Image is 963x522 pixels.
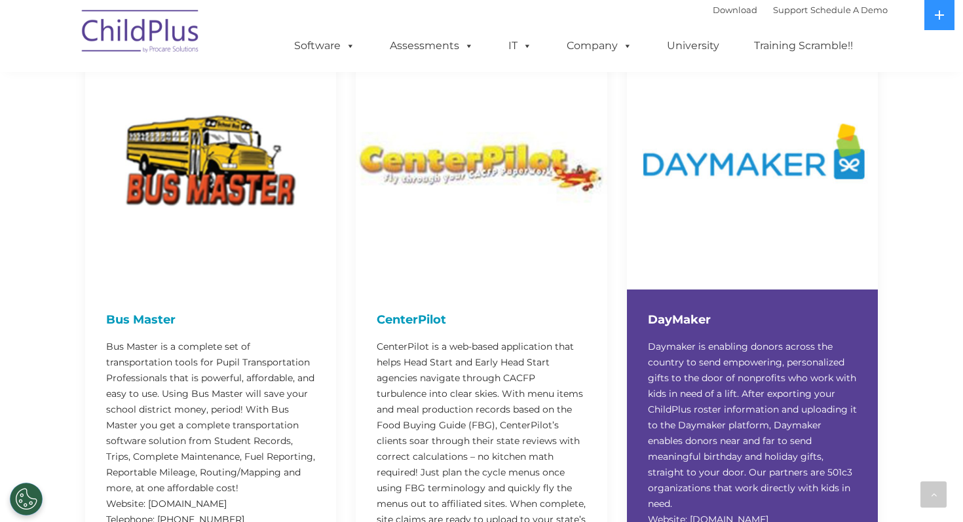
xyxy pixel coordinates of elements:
a: Training Scramble!! [741,33,866,59]
h4: CenterPilot [377,310,586,329]
a: Software [281,33,368,59]
h4: Bus Master [106,310,315,329]
a: University [654,33,732,59]
a: Company [554,33,645,59]
a: IT [495,33,545,59]
h4: DayMaker [648,310,857,329]
img: ChildPlus by Procare Solutions [75,1,206,66]
a: Schedule A Demo [810,5,888,15]
button: Cookies Settings [10,483,43,515]
img: BusMaster [85,38,336,289]
a: Download [713,5,757,15]
a: Assessments [377,33,487,59]
img: Centerpilot [356,38,607,289]
p: Daymaker is enabling donors across the country to send empowering, personalized gifts to the door... [648,339,857,512]
p: Bus Master is a complete set of transportation tools for Pupil Transportation Professionals that ... [106,339,315,496]
img: Daymaker [627,38,878,289]
font: | [713,5,888,15]
a: Support [773,5,808,15]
